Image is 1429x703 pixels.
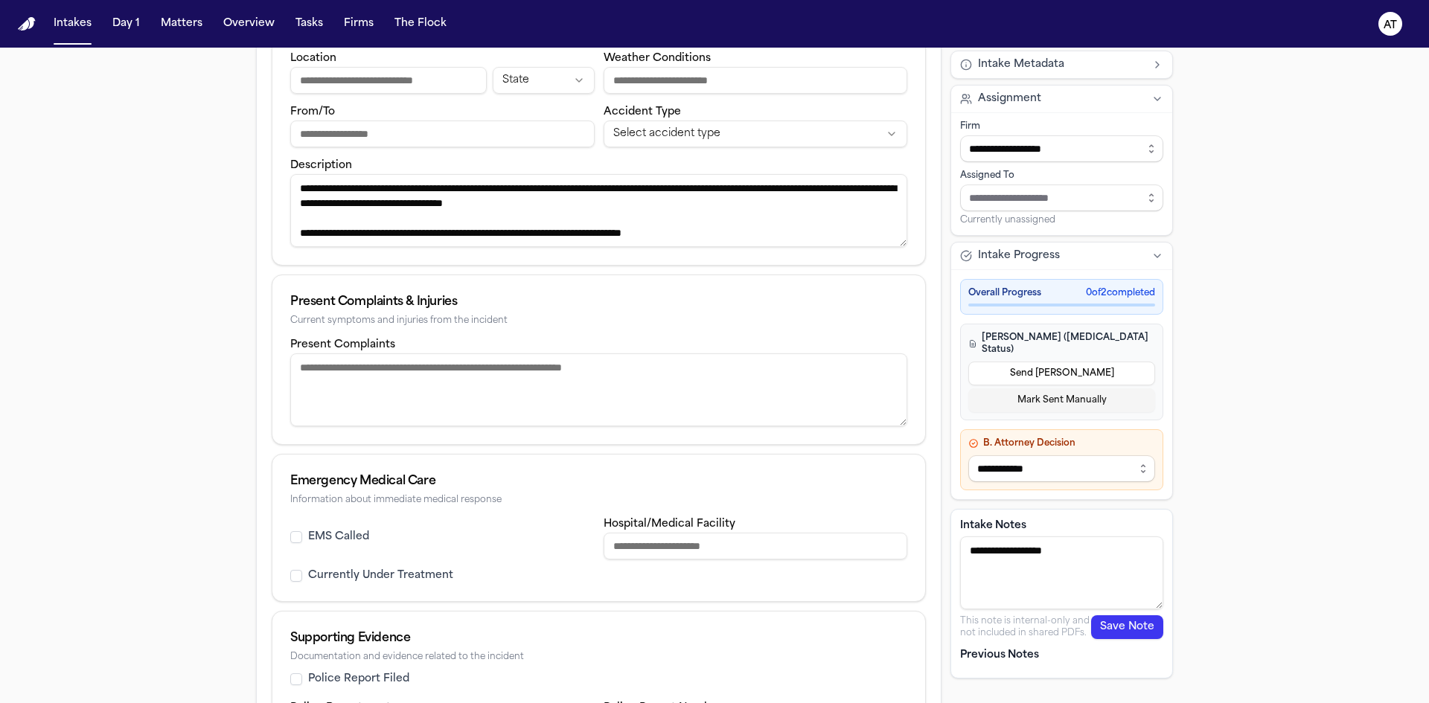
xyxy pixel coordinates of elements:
[48,10,97,37] button: Intakes
[290,652,907,663] div: Documentation and evidence related to the incident
[968,362,1155,385] button: Send [PERSON_NAME]
[968,437,1155,449] h4: B. Attorney Decision
[1086,287,1155,299] span: 0 of 2 completed
[960,519,1163,533] label: Intake Notes
[290,121,595,147] input: From/To destination
[290,174,907,247] textarea: Incident description
[604,519,735,530] label: Hospital/Medical Facility
[951,243,1172,269] button: Intake Progress
[290,472,907,490] div: Emergency Medical Care
[960,648,1163,663] p: Previous Notes
[290,315,907,327] div: Current symptoms and injuries from the incident
[290,106,335,118] label: From/To
[960,615,1091,639] p: This note is internal-only and not included in shared PDFs.
[960,135,1163,162] input: Select firm
[155,10,208,37] button: Matters
[951,86,1172,112] button: Assignment
[960,536,1163,609] textarea: Intake notes
[960,121,1163,132] div: Firm
[978,57,1064,72] span: Intake Metadata
[338,10,380,37] button: Firms
[290,67,487,94] input: Incident location
[290,339,395,350] label: Present Complaints
[960,184,1163,211] input: Assign to staff member
[389,10,453,37] button: The Flock
[106,10,146,37] button: Day 1
[960,214,1055,226] span: Currently unassigned
[968,388,1155,412] button: Mark Sent Manually
[968,287,1041,299] span: Overall Progress
[493,67,594,94] button: Incident state
[18,17,36,31] a: Home
[290,629,907,647] div: Supporting Evidence
[951,51,1172,78] button: Intake Metadata
[1091,615,1163,639] button: Save Note
[18,17,36,31] img: Finch Logo
[604,533,908,559] input: Hospital or medical facility
[604,53,711,64] label: Weather Conditions
[290,160,352,171] label: Description
[290,53,336,64] label: Location
[978,248,1060,263] span: Intake Progress
[978,92,1041,106] span: Assignment
[308,568,453,583] label: Currently Under Treatment
[217,10,281,37] button: Overview
[290,293,907,311] div: Present Complaints & Injuries
[308,672,409,687] label: Police Report Filed
[604,106,681,118] label: Accident Type
[308,530,369,545] label: EMS Called
[968,332,1155,356] h4: [PERSON_NAME] ([MEDICAL_DATA] Status)
[290,10,329,37] button: Tasks
[960,170,1163,182] div: Assigned To
[290,495,907,506] div: Information about immediate medical response
[290,353,907,426] textarea: Present complaints
[604,67,908,94] input: Weather conditions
